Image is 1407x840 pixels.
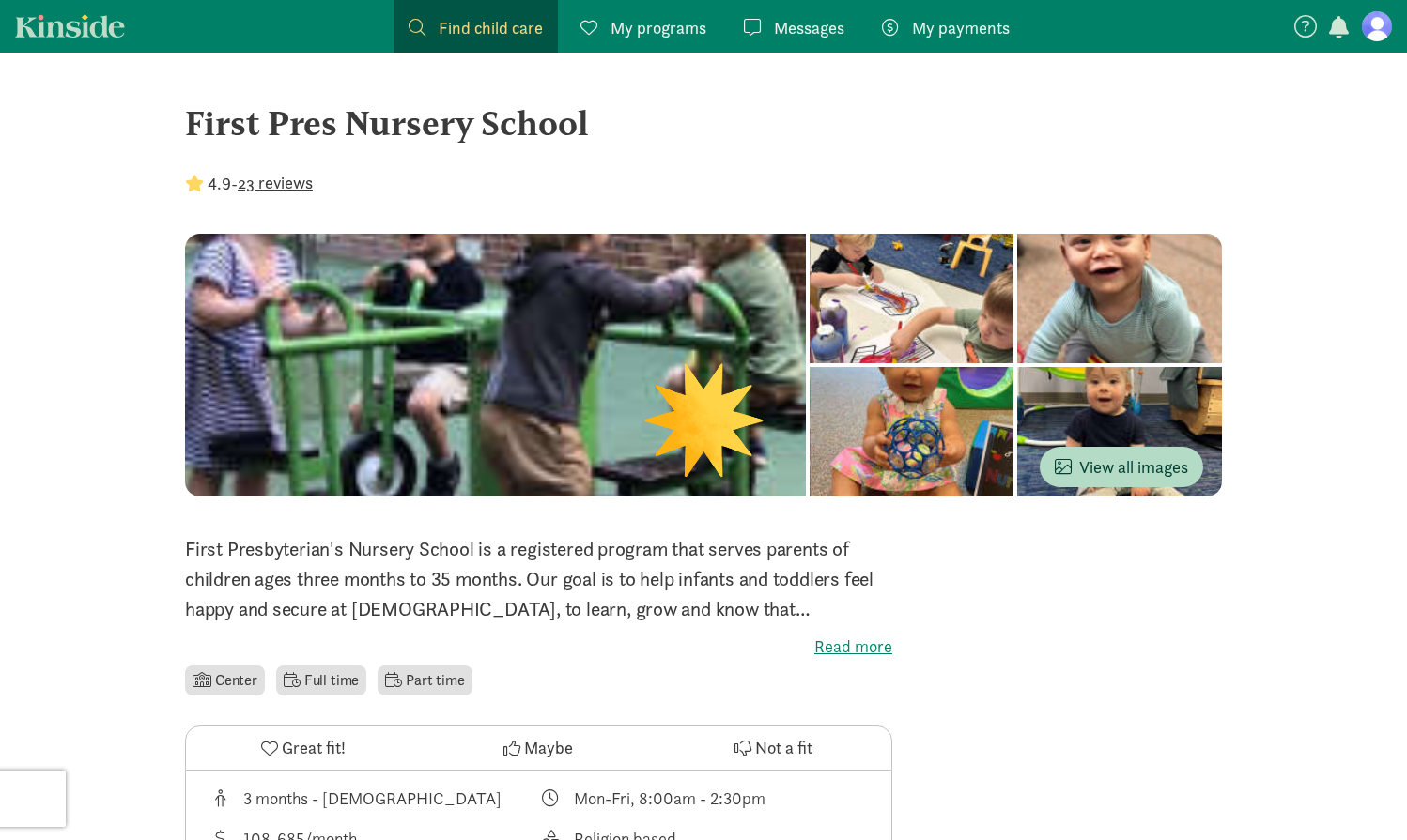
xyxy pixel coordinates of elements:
button: 23 reviews [238,170,313,195]
a: Kinside [15,14,125,38]
span: Messages [774,15,844,40]
div: Age range for children that this provider cares for [209,786,539,811]
li: Part time [378,665,472,695]
div: Mon-Fri, 8:00am - 2:30pm [574,786,765,811]
li: Full time [276,665,366,695]
div: First Pres Nursery School [185,98,1222,148]
span: My programs [611,15,706,40]
label: Read more [185,635,892,658]
div: Class schedule [539,786,870,811]
button: View all images [1040,447,1203,487]
div: - [185,171,313,196]
strong: 4.9 [208,173,231,194]
span: Maybe [524,735,573,760]
button: Maybe [421,726,656,770]
span: View all images [1055,454,1188,480]
button: Not a fit [657,726,891,770]
button: Great fit! [186,726,421,770]
span: Not a fit [755,735,812,760]
span: Find child care [439,15,543,40]
div: 3 months - [DEMOGRAPHIC_DATA] [243,786,502,811]
span: Great fit! [282,735,346,760]
li: Center [185,665,265,695]
span: My payments [912,15,1010,40]
p: First Presbyterian's Nursery School is a registered program that serves parents of children ages ... [185,534,892,624]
